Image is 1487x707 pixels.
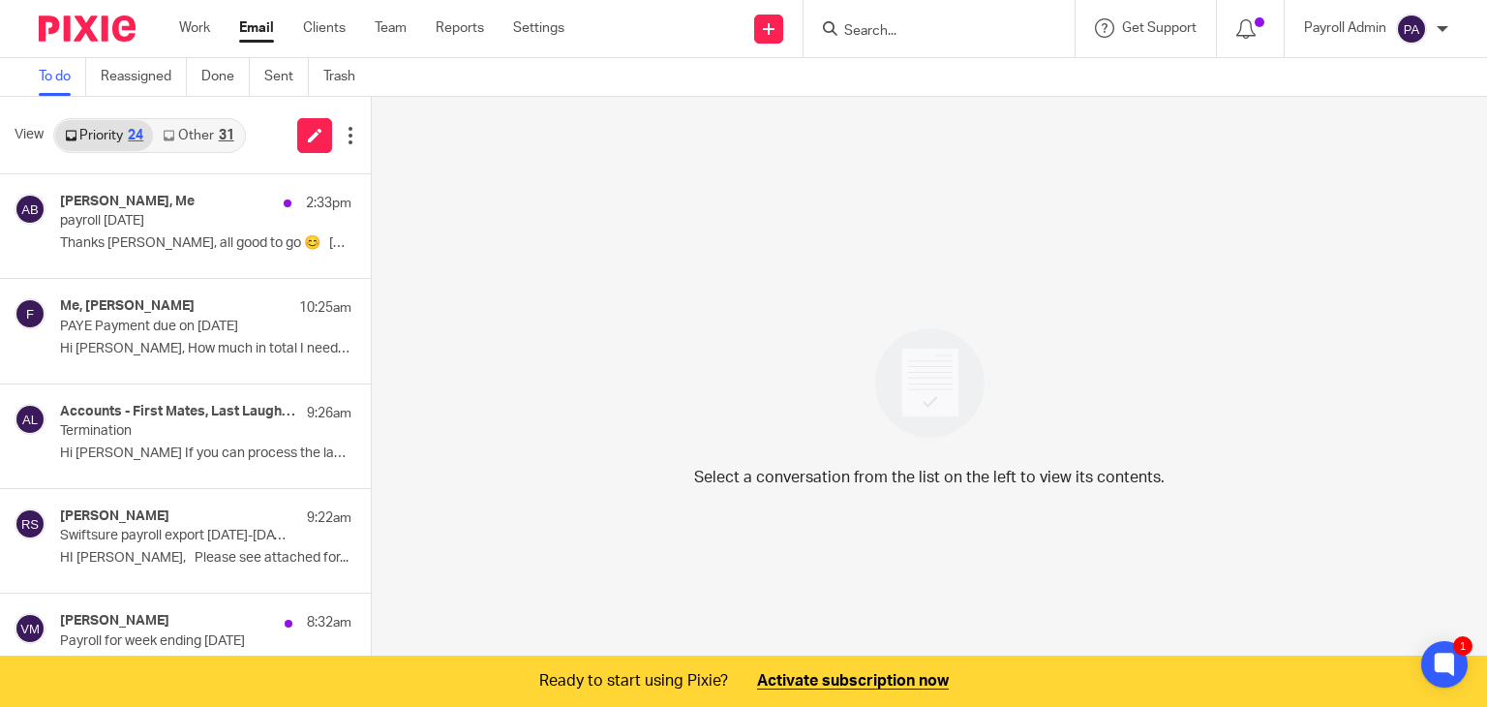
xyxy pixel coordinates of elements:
[219,129,234,142] div: 31
[55,120,153,151] a: Priority24
[201,58,250,96] a: Done
[60,528,293,544] p: Swiftsure payroll export [DATE]-[DATE]
[60,633,293,650] p: Payroll for week ending [DATE]
[239,18,274,38] a: Email
[60,213,293,230] p: payroll [DATE]
[60,613,169,630] h4: [PERSON_NAME]
[307,404,351,423] p: 9:26am
[863,316,997,450] img: image
[39,15,136,42] img: Pixie
[323,58,370,96] a: Trash
[60,550,351,567] p: HI [PERSON_NAME], Please see attached for...
[60,319,293,335] p: PAYE Payment due on [DATE]
[60,341,351,357] p: Hi [PERSON_NAME], How much in total I need to pay for...
[60,194,195,210] h4: [PERSON_NAME], Me
[60,508,169,525] h4: [PERSON_NAME]
[15,125,44,145] span: View
[307,613,351,632] p: 8:32am
[60,404,297,420] h4: Accounts - First Mates, Last Laugh, Me
[436,18,484,38] a: Reports
[15,298,46,329] img: svg%3E
[299,298,351,318] p: 10:25am
[303,18,346,38] a: Clients
[15,404,46,435] img: svg%3E
[1122,21,1197,35] span: Get Support
[15,194,46,225] img: svg%3E
[15,508,46,539] img: svg%3E
[375,18,407,38] a: Team
[1396,14,1427,45] img: svg%3E
[307,508,351,528] p: 9:22am
[15,613,46,644] img: svg%3E
[101,58,187,96] a: Reassigned
[1304,18,1386,38] p: Payroll Admin
[153,120,243,151] a: Other31
[128,129,143,142] div: 24
[60,298,195,315] h4: Me, [PERSON_NAME]
[842,23,1017,41] input: Search
[513,18,564,38] a: Settings
[264,58,309,96] a: Sent
[1453,636,1472,656] div: 1
[60,446,351,462] p: Hi [PERSON_NAME] If you can process the last payrun...
[60,235,351,252] p: Thanks [PERSON_NAME], all good to go 😊 [PERSON_NAME]...
[60,423,293,440] p: Termination
[306,194,351,213] p: 2:33pm
[179,18,210,38] a: Work
[39,58,86,96] a: To do
[694,466,1165,489] p: Select a conversation from the list on the left to view its contents.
